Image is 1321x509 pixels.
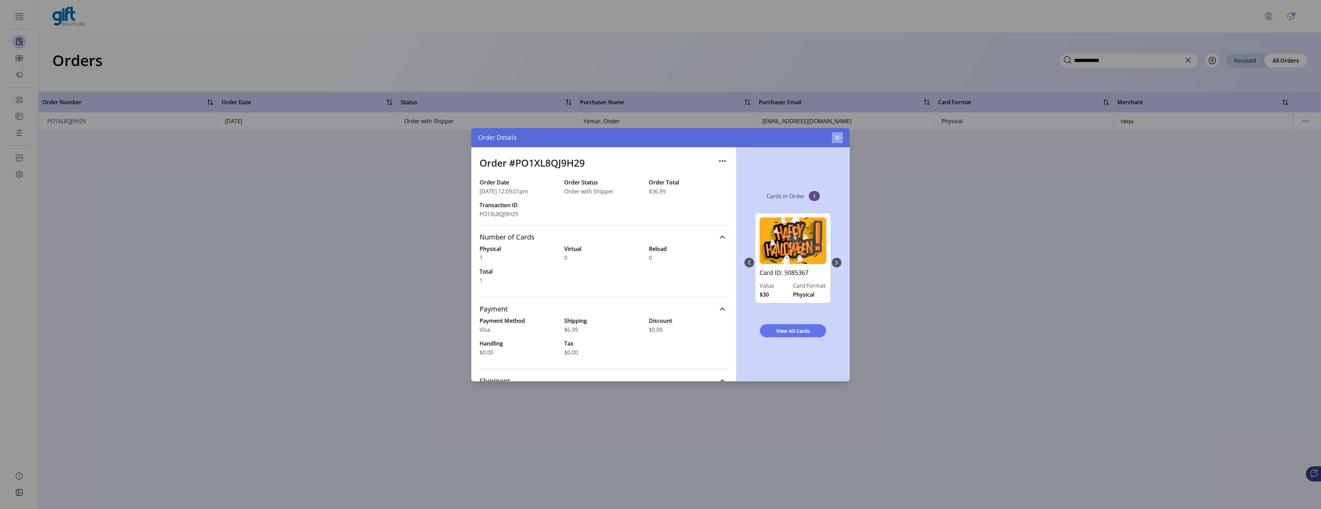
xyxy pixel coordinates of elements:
[564,326,578,334] span: $6.99
[649,317,728,325] label: Discount
[480,245,559,253] label: Physical
[480,187,528,195] span: [DATE] 12:09:01pm
[480,306,508,312] span: Payment
[649,187,666,195] span: $36.99
[649,254,652,262] span: 0
[480,178,559,187] label: Order Date
[766,192,805,200] p: Cards in Order
[480,156,585,170] h3: Order #PO1XL8QJ9H29
[564,245,643,253] label: Virtual
[793,290,814,299] span: Physical
[480,317,728,365] div: Payment
[649,245,728,253] label: Reload
[480,234,535,241] span: Number of Cards
[480,276,483,285] span: 1
[564,339,643,348] label: Tax
[649,326,663,334] span: $0.00
[480,317,559,325] label: Payment Method
[480,326,490,334] span: Visa
[480,254,483,262] span: 1
[564,187,614,195] span: Order with Shipper
[480,339,559,348] label: Handling
[809,191,820,201] span: 1
[480,378,510,384] span: Shipment
[760,218,826,264] img: 5085367
[480,267,559,276] label: Total
[760,290,769,299] span: $30
[564,317,643,325] label: Shipping
[480,301,728,317] a: Payment
[480,210,518,218] span: PO1XL8QJ9H29
[760,268,826,282] a: Card ID: 5085367
[480,245,728,293] div: Number of Cards
[480,230,728,245] a: Number of Cards
[480,201,559,209] label: Transaction ID
[564,254,567,262] span: 0
[754,206,832,319] div: 0
[760,324,826,337] button: View All Cards
[478,133,517,142] span: Order Details
[564,178,643,187] label: Order Status
[480,348,493,357] span: $0.00
[793,282,826,290] label: Card Format
[769,327,817,335] span: View All Cards
[649,178,728,187] label: Order Total
[760,282,793,290] label: Value
[564,348,578,357] span: $0.00
[480,373,728,389] a: Shipment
